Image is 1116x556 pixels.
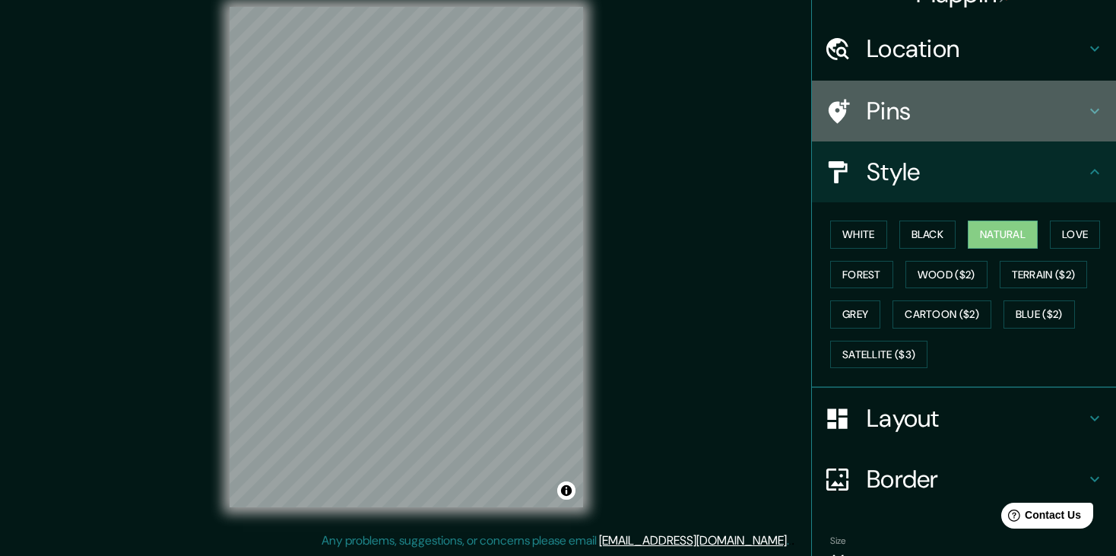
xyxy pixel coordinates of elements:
[812,449,1116,510] div: Border
[1000,261,1088,289] button: Terrain ($2)
[1003,300,1075,329] button: Blue ($2)
[789,532,791,550] div: .
[981,497,1099,539] iframe: Help widget launcher
[867,157,1086,187] h4: Style
[830,300,880,329] button: Grey
[830,535,846,548] label: Size
[557,481,575,500] button: Toggle attribution
[812,141,1116,202] div: Style
[830,261,893,289] button: Forest
[830,341,927,369] button: Satellite ($3)
[322,532,789,550] p: Any problems, suggestions, or concerns please email .
[1050,221,1100,249] button: Love
[905,261,988,289] button: Wood ($2)
[867,403,1086,434] h4: Layout
[599,532,787,548] a: [EMAIL_ADDRESS][DOMAIN_NAME]
[230,7,583,507] canvas: Map
[867,464,1086,494] h4: Border
[892,300,991,329] button: Cartoon ($2)
[812,18,1116,79] div: Location
[899,221,956,249] button: Black
[830,221,887,249] button: White
[968,221,1038,249] button: Natural
[867,96,1086,126] h4: Pins
[791,532,794,550] div: .
[867,33,1086,64] h4: Location
[812,388,1116,449] div: Layout
[812,81,1116,141] div: Pins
